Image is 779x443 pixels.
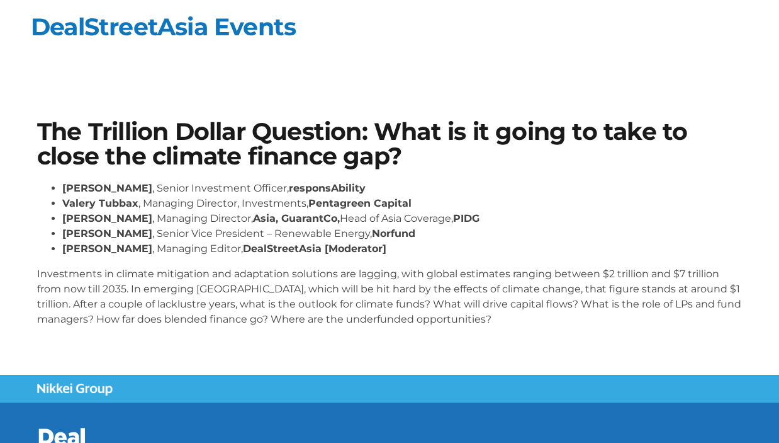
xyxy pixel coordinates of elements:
strong: [PERSON_NAME] [62,182,152,194]
p: Investments in climate mitigation and adaptation solutions are lagging, with global estimates ran... [37,267,742,327]
a: DealStreetAsia Events [31,12,296,42]
strong: Asia, GuarantCo, [253,212,340,224]
strong: DealStreetAsia [Moderator] [243,243,386,255]
img: Nikkei Group [37,383,113,396]
li: , Senior Vice President – Renewable Energy, [62,226,742,241]
strong: [PERSON_NAME] [62,212,152,224]
strong: Valery Tubbax [62,197,138,209]
strong: [PERSON_NAME] [62,243,152,255]
strong: responsAbility [289,182,366,194]
li: , Managing Director, Investments, [62,196,742,211]
h1: The Trillion Dollar Question: What is it going to take to close the climate finance gap? [37,120,742,168]
strong: Norfund [372,227,415,239]
li: , Managing Editor, [62,241,742,256]
strong: Pentagreen Capital [308,197,412,209]
li: , Senior Investment Officer, [62,181,742,196]
strong: PIDG [453,212,479,224]
strong: [PERSON_NAME] [62,227,152,239]
li: , Managing Director, Head of Asia Coverage, [62,211,742,226]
